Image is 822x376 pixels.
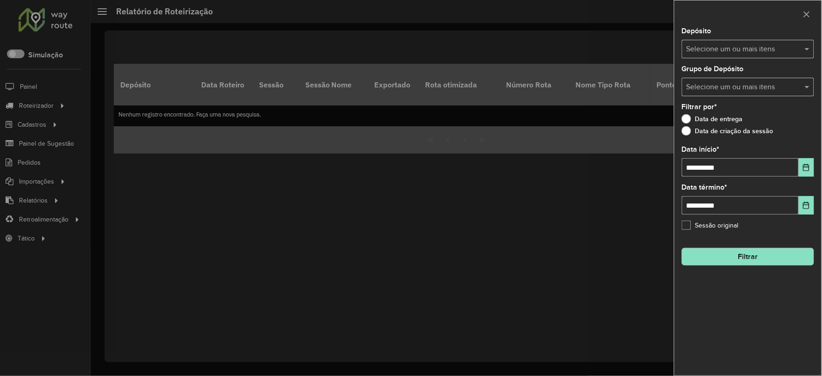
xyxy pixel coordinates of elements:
[799,158,814,177] button: Choose Date
[682,114,743,123] label: Data de entrega
[682,25,711,37] label: Depósito
[682,182,728,193] label: Data término
[799,196,814,215] button: Choose Date
[682,221,739,230] label: Sessão original
[682,126,773,136] label: Data de criação da sessão
[682,144,720,155] label: Data início
[682,248,814,265] button: Filtrar
[682,101,717,112] label: Filtrar por
[682,63,744,74] label: Grupo de Depósito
